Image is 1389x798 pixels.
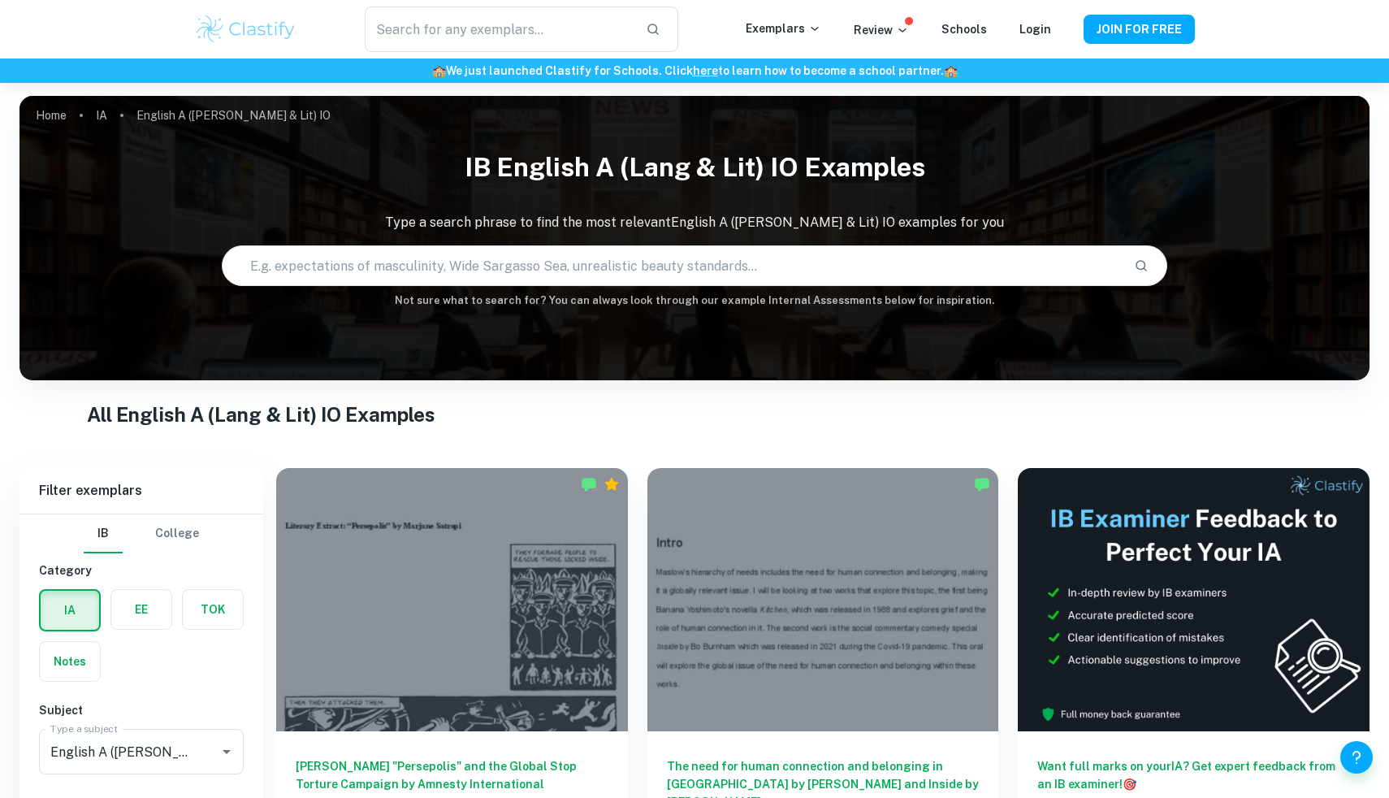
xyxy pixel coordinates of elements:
p: Exemplars [746,20,821,37]
button: Notes [40,642,100,681]
label: Type a subject [50,722,118,735]
button: EE [111,590,171,629]
a: here [693,64,718,77]
img: Marked [974,476,990,492]
a: Home [36,104,67,127]
button: JOIN FOR FREE [1084,15,1195,44]
h6: Not sure what to search for? You can always look through our example Internal Assessments below f... [19,293,1370,309]
h6: We just launched Clastify for Schools. Click to learn how to become a school partner. [3,62,1386,80]
a: IA [96,104,107,127]
button: Open [215,740,238,763]
button: IB [84,514,123,553]
img: Marked [581,476,597,492]
img: Thumbnail [1018,468,1370,731]
span: 🏫 [944,64,958,77]
button: Search [1127,252,1155,280]
a: Schools [941,23,987,36]
span: 🎯 [1123,778,1136,791]
button: Help and Feedback [1340,741,1373,774]
h6: Subject [39,701,244,719]
h6: Category [39,562,244,579]
h6: Want full marks on your IA ? Get expert feedback from an IB examiner! [1037,757,1350,793]
h6: Filter exemplars [19,468,263,514]
p: English A ([PERSON_NAME] & Lit) IO [136,106,331,124]
p: Type a search phrase to find the most relevant English A ([PERSON_NAME] & Lit) IO examples for you [19,213,1370,232]
button: College [155,514,199,553]
input: Search for any exemplars... [365,7,633,52]
p: Review [854,21,909,39]
button: TOK [183,590,243,629]
h1: All English A (Lang & Lit) IO Examples [87,400,1302,429]
span: 🏫 [432,64,446,77]
a: Login [1019,23,1051,36]
input: E.g. expectations of masculinity, Wide Sargasso Sea, unrealistic beauty standards... [223,243,1120,288]
h1: IB English A (Lang & Lit) IO examples [19,141,1370,193]
div: Premium [604,476,620,492]
img: Clastify logo [194,13,297,46]
button: IA [41,591,99,630]
div: Filter type choice [84,514,199,553]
